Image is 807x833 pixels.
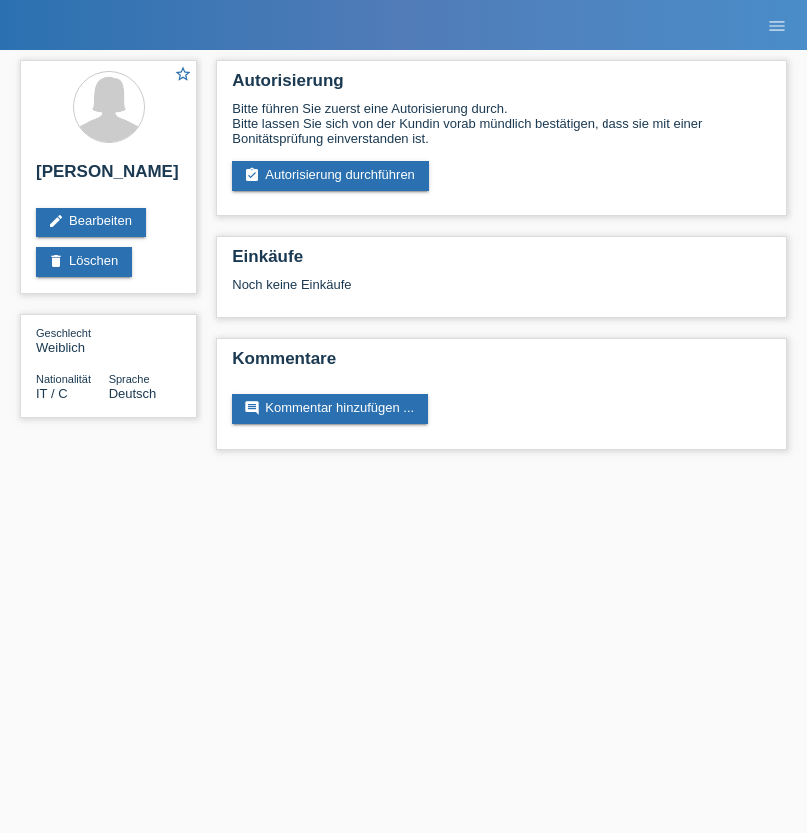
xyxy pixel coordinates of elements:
[48,213,64,229] i: edit
[109,386,157,401] span: Deutsch
[48,253,64,269] i: delete
[36,373,91,385] span: Nationalität
[36,325,109,355] div: Weiblich
[109,373,150,385] span: Sprache
[244,167,260,183] i: assignment_turned_in
[36,162,181,192] h2: [PERSON_NAME]
[232,247,771,277] h2: Einkäufe
[174,65,192,86] a: star_border
[174,65,192,83] i: star_border
[232,349,771,379] h2: Kommentare
[232,277,771,307] div: Noch keine Einkäufe
[767,16,787,36] i: menu
[36,327,91,339] span: Geschlecht
[232,161,429,191] a: assignment_turned_inAutorisierung durchführen
[757,19,797,31] a: menu
[232,101,771,146] div: Bitte führen Sie zuerst eine Autorisierung durch. Bitte lassen Sie sich von der Kundin vorab münd...
[36,247,132,277] a: deleteLöschen
[36,386,68,401] span: Italien / C / 20.04.2000
[36,208,146,237] a: editBearbeiten
[232,71,771,101] h2: Autorisierung
[232,394,428,424] a: commentKommentar hinzufügen ...
[244,400,260,416] i: comment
